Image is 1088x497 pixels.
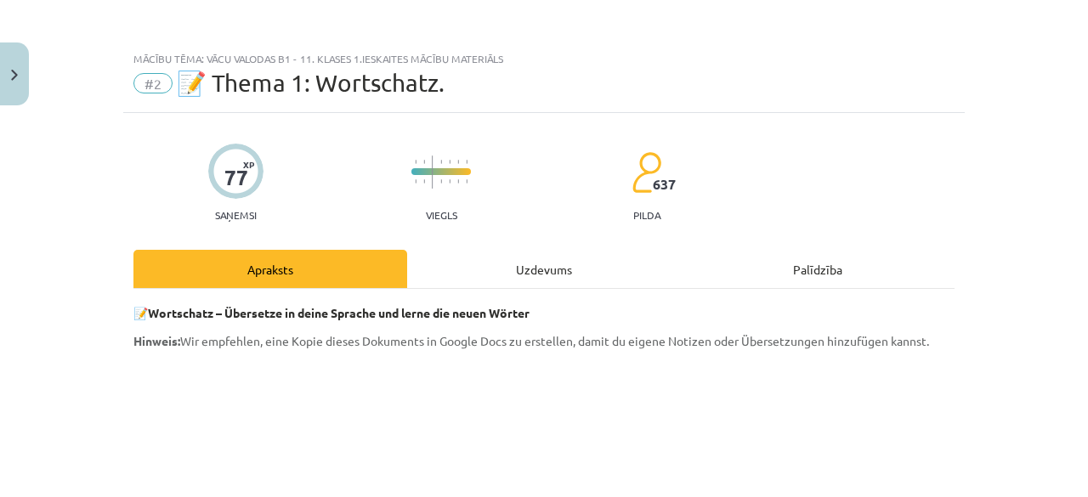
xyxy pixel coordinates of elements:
img: icon-short-line-57e1e144782c952c97e751825c79c345078a6d821885a25fce030b3d8c18986b.svg [440,160,442,164]
img: icon-short-line-57e1e144782c952c97e751825c79c345078a6d821885a25fce030b3d8c18986b.svg [423,160,425,164]
p: 📝 [133,304,955,322]
img: icon-short-line-57e1e144782c952c97e751825c79c345078a6d821885a25fce030b3d8c18986b.svg [457,179,459,184]
img: icon-short-line-57e1e144782c952c97e751825c79c345078a6d821885a25fce030b3d8c18986b.svg [449,160,450,164]
span: 📝 Thema 1: Wortschatz. [177,69,445,97]
div: Apraksts [133,250,407,288]
span: Wir empfehlen, eine Kopie dieses Dokuments in Google Docs zu erstellen, damit du eigene Notizen o... [133,333,929,348]
img: icon-short-line-57e1e144782c952c97e751825c79c345078a6d821885a25fce030b3d8c18986b.svg [449,179,450,184]
span: XP [243,160,254,169]
img: icon-short-line-57e1e144782c952c97e751825c79c345078a6d821885a25fce030b3d8c18986b.svg [457,160,459,164]
img: icon-short-line-57e1e144782c952c97e751825c79c345078a6d821885a25fce030b3d8c18986b.svg [466,160,467,164]
strong: Wortschatz – Übersetze in deine Sprache und lerne die neuen Wörter [148,305,530,320]
img: icon-short-line-57e1e144782c952c97e751825c79c345078a6d821885a25fce030b3d8c18986b.svg [415,160,416,164]
div: Palīdzība [681,250,955,288]
img: icon-short-line-57e1e144782c952c97e751825c79c345078a6d821885a25fce030b3d8c18986b.svg [466,179,467,184]
span: 637 [653,177,676,192]
div: 77 [224,166,248,189]
img: icon-short-line-57e1e144782c952c97e751825c79c345078a6d821885a25fce030b3d8c18986b.svg [415,179,416,184]
img: icon-long-line-d9ea69661e0d244f92f715978eff75569469978d946b2353a9bb055b3ed8787d.svg [432,155,433,189]
p: pilda [633,209,660,221]
strong: Hinweis: [133,333,180,348]
img: students-c634bb4e5e11cddfef0936a35e636f08e4e9abd3cc4e673bd6f9a4125e45ecb1.svg [632,151,661,194]
img: icon-short-line-57e1e144782c952c97e751825c79c345078a6d821885a25fce030b3d8c18986b.svg [440,179,442,184]
p: Viegls [426,209,457,221]
span: #2 [133,73,173,93]
img: icon-short-line-57e1e144782c952c97e751825c79c345078a6d821885a25fce030b3d8c18986b.svg [423,179,425,184]
img: icon-close-lesson-0947bae3869378f0d4975bcd49f059093ad1ed9edebbc8119c70593378902aed.svg [11,70,18,81]
p: Saņemsi [208,209,263,221]
div: Uzdevums [407,250,681,288]
div: Mācību tēma: Vācu valodas b1 - 11. klases 1.ieskaites mācību materiāls [133,53,955,65]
